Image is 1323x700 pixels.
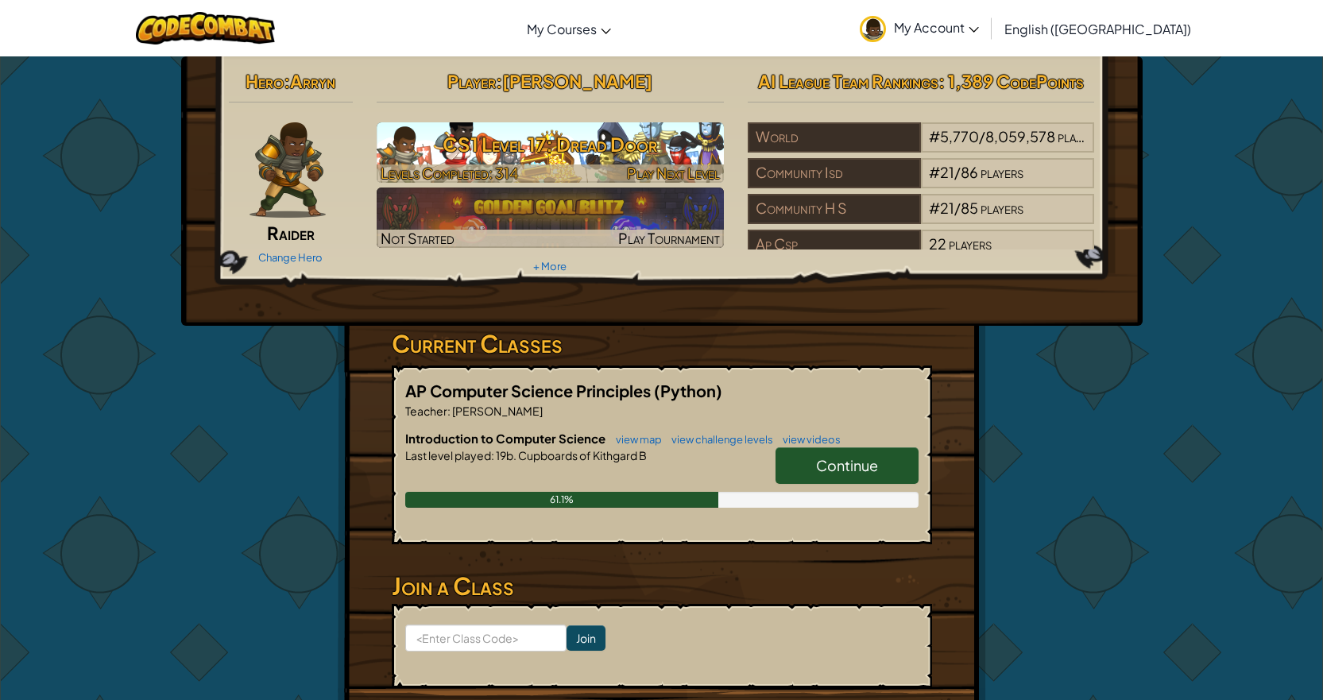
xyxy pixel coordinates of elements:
[981,199,1023,217] span: players
[608,433,662,446] a: view map
[954,199,961,217] span: /
[748,209,1095,227] a: Community H S#21/85players
[290,70,335,92] span: Arryn
[816,456,878,474] span: Continue
[929,163,940,181] span: #
[748,122,921,153] div: World
[618,229,720,247] span: Play Tournament
[405,625,567,652] input: <Enter Class Code>
[392,568,932,604] h3: Join a Class
[929,127,940,145] span: #
[405,431,608,446] span: Introduction to Computer Science
[405,381,654,400] span: AP Computer Science Principles
[533,260,567,273] a: + More
[267,222,315,244] span: Raider
[377,188,724,248] a: Not StartedPlay Tournament
[961,199,978,217] span: 85
[929,199,940,217] span: #
[940,163,954,181] span: 21
[502,70,652,92] span: [PERSON_NAME]
[981,163,1023,181] span: players
[377,122,724,183] a: Play Next Level
[451,404,543,418] span: [PERSON_NAME]
[377,122,724,183] img: CS1 Level 17: Dread Door
[938,70,1084,92] span: : 1,389 CodePoints
[567,625,605,651] input: Join
[1004,21,1191,37] span: English ([GEOGRAPHIC_DATA])
[929,234,946,253] span: 22
[491,448,494,462] span: :
[748,137,1095,156] a: World#5,770/8,059,578players
[748,245,1095,263] a: Ap Csp22players
[284,70,290,92] span: :
[775,433,841,446] a: view videos
[758,70,938,92] span: AI League Team Rankings
[392,326,932,362] h3: Current Classes
[940,127,979,145] span: 5,770
[405,448,491,462] span: Last level played
[1058,127,1101,145] span: players
[405,404,447,418] span: Teacher
[377,126,724,162] h3: CS1 Level 17: Dread Door
[954,163,961,181] span: /
[516,448,647,462] span: Cupboards of Kithgard B
[250,122,326,218] img: raider-pose.png
[377,188,724,248] img: Golden Goal
[405,492,719,508] div: 61.1%
[447,404,451,418] span: :
[860,16,886,42] img: avatar
[258,251,323,264] a: Change Hero
[494,448,516,462] span: 19b.
[748,158,921,188] div: Community Isd
[447,70,496,92] span: Player
[381,229,455,247] span: Not Started
[246,70,284,92] span: Hero
[663,433,773,446] a: view challenge levels
[852,3,987,53] a: My Account
[527,21,597,37] span: My Courses
[979,127,985,145] span: /
[748,194,921,224] div: Community H S
[654,381,722,400] span: (Python)
[748,173,1095,191] a: Community Isd#21/86players
[381,164,518,182] span: Levels Completed: 314
[894,19,979,36] span: My Account
[496,70,502,92] span: :
[748,230,921,260] div: Ap Csp
[996,7,1199,50] a: English ([GEOGRAPHIC_DATA])
[940,199,954,217] span: 21
[949,234,992,253] span: players
[519,7,619,50] a: My Courses
[136,12,275,44] img: CodeCombat logo
[627,164,720,182] span: Play Next Level
[985,127,1055,145] span: 8,059,578
[961,163,978,181] span: 86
